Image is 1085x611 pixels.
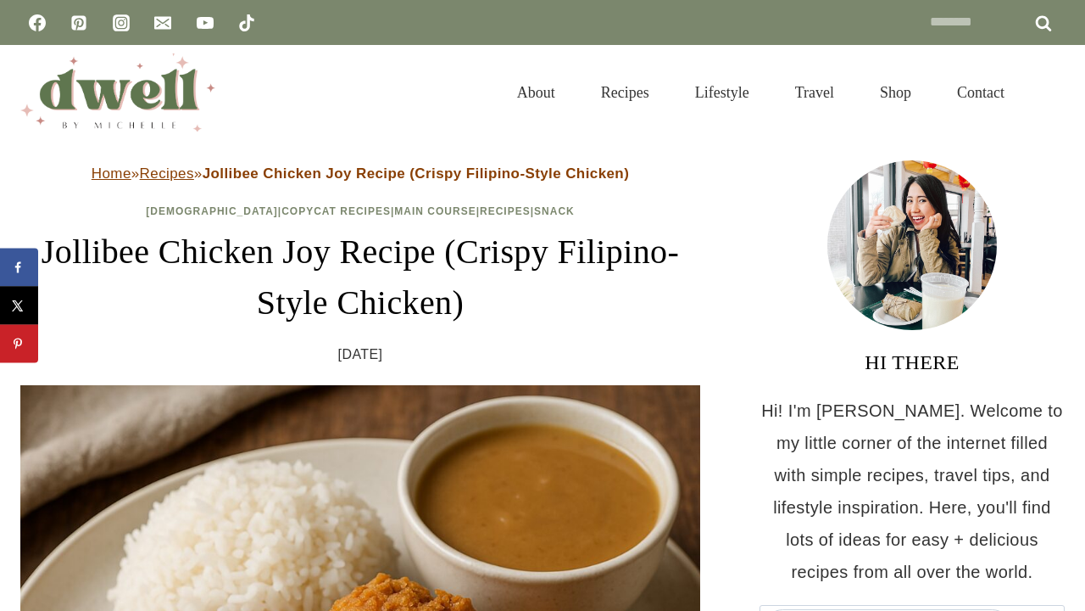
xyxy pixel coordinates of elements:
a: Contact [934,63,1027,122]
h3: HI THERE [759,347,1065,378]
a: Pinterest [62,6,96,40]
p: Hi! I'm [PERSON_NAME]. Welcome to my little corner of the internet filled with simple recipes, tr... [759,395,1065,588]
button: View Search Form [1036,78,1065,107]
a: Recipes [480,205,531,217]
a: Email [146,6,180,40]
a: Travel [772,63,857,122]
a: Facebook [20,6,54,40]
a: Recipes [140,165,194,182]
a: TikTok [230,6,264,40]
strong: Jollibee Chicken Joy Recipe (Crispy Filipino-Style Chicken) [203,165,630,182]
a: Home [92,165,131,182]
a: Main Course [394,205,476,217]
a: [DEMOGRAPHIC_DATA] [146,205,278,217]
h1: Jollibee Chicken Joy Recipe (Crispy Filipino-Style Chicken) [20,227,700,328]
a: Snack [534,205,575,217]
a: Shop [857,63,934,122]
a: About [494,63,578,122]
a: Recipes [578,63,672,122]
a: Copycat Recipes [281,205,391,217]
a: Instagram [104,6,138,40]
time: [DATE] [338,342,383,367]
span: » » [92,165,629,182]
span: | | | | [146,205,575,217]
nav: Primary Navigation [494,63,1027,122]
img: DWELL by michelle [20,53,215,132]
a: YouTube [188,6,222,40]
a: Lifestyle [672,63,772,122]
